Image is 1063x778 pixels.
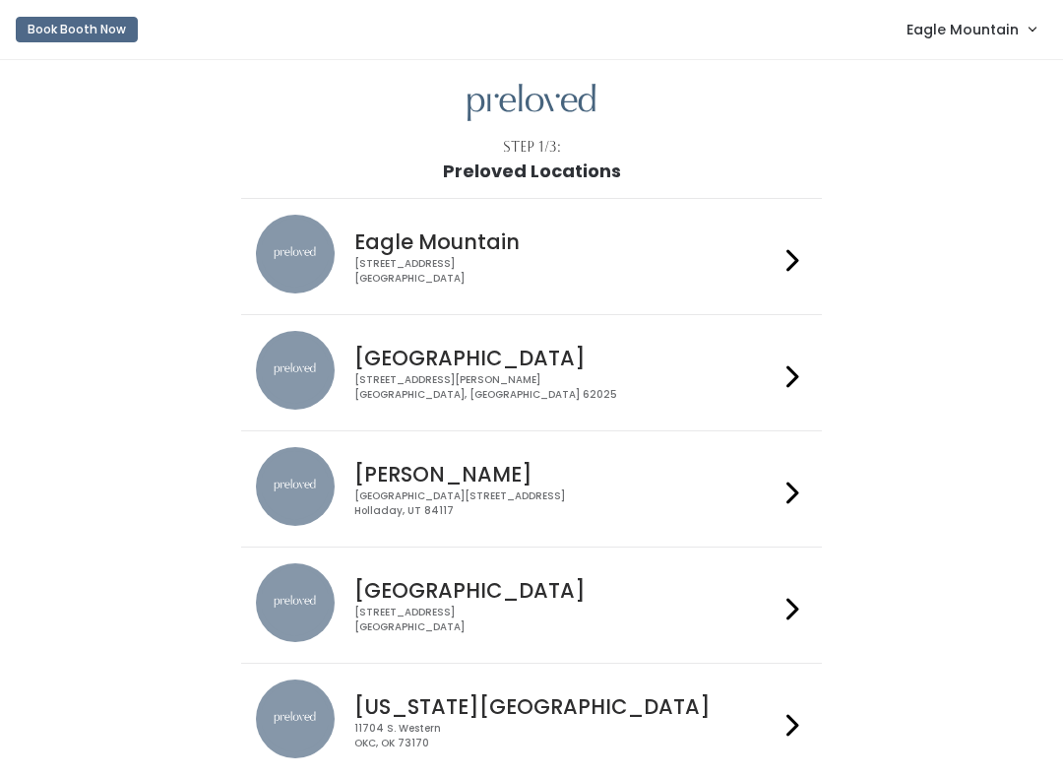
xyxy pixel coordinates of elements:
[256,447,335,526] img: preloved location
[16,8,138,51] a: Book Booth Now
[443,162,621,181] h1: Preloved Locations
[256,563,335,642] img: preloved location
[354,489,778,518] div: [GEOGRAPHIC_DATA][STREET_ADDRESS] Holladay, UT 84117
[256,331,335,410] img: preloved location
[468,84,595,122] img: preloved logo
[887,8,1055,50] a: Eagle Mountain
[354,347,778,369] h4: [GEOGRAPHIC_DATA]
[256,563,806,647] a: preloved location [GEOGRAPHIC_DATA] [STREET_ADDRESS][GEOGRAPHIC_DATA]
[354,695,778,718] h4: [US_STATE][GEOGRAPHIC_DATA]
[256,680,806,763] a: preloved location [US_STATE][GEOGRAPHIC_DATA] 11704 S. WesternOKC, OK 73170
[354,257,778,286] div: [STREET_ADDRESS] [GEOGRAPHIC_DATA]
[354,373,778,402] div: [STREET_ADDRESS][PERSON_NAME] [GEOGRAPHIC_DATA], [GEOGRAPHIC_DATA] 62025
[256,331,806,415] a: preloved location [GEOGRAPHIC_DATA] [STREET_ADDRESS][PERSON_NAME][GEOGRAPHIC_DATA], [GEOGRAPHIC_D...
[907,19,1019,40] span: Eagle Mountain
[354,722,778,750] div: 11704 S. Western OKC, OK 73170
[354,606,778,634] div: [STREET_ADDRESS] [GEOGRAPHIC_DATA]
[256,215,335,293] img: preloved location
[354,463,778,486] h4: [PERSON_NAME]
[503,137,561,158] div: Step 1/3:
[256,215,806,298] a: preloved location Eagle Mountain [STREET_ADDRESS][GEOGRAPHIC_DATA]
[354,230,778,253] h4: Eagle Mountain
[16,17,138,42] button: Book Booth Now
[256,680,335,758] img: preloved location
[354,579,778,602] h4: [GEOGRAPHIC_DATA]
[256,447,806,531] a: preloved location [PERSON_NAME] [GEOGRAPHIC_DATA][STREET_ADDRESS]Holladay, UT 84117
